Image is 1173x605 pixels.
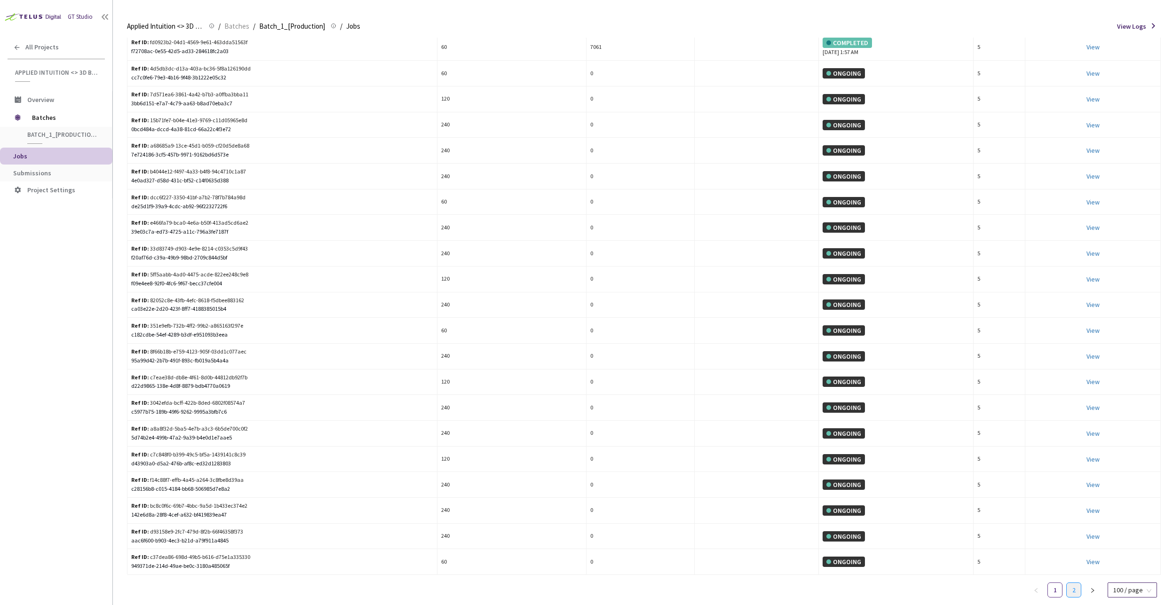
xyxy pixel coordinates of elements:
a: 1 [1048,583,1062,597]
a: View [1086,275,1100,283]
td: 0 [586,318,695,344]
div: ONGOING [823,479,865,490]
a: View [1086,352,1100,361]
div: ONGOING [823,274,865,284]
td: 0 [586,241,695,267]
div: ONGOING [823,145,865,156]
div: ONGOING [823,454,865,464]
div: a68685a9-13ce-45d1-b059-cf20d5de8a68 [131,141,252,150]
div: ONGOING [823,531,865,542]
span: Batches [32,108,96,127]
div: dcc6f227-3350-41bf-a7b2-78f7b784a98d [131,193,252,202]
b: Ref ID: [131,374,149,381]
div: fd0923b2-04d1-4569-9e61-463dda51563f [131,38,252,47]
a: View [1086,558,1100,566]
div: f72708ac-0e55-42d5-ad33-284618fc2a03 [131,47,433,56]
li: / [253,21,255,32]
div: ca03e22e-2d20-423f-8ff7-4188385015b4 [131,305,433,314]
div: ONGOING [823,325,865,336]
td: 0 [586,421,695,447]
td: 0 [586,395,695,421]
td: 0 [586,138,695,164]
td: 240 [437,215,586,241]
td: 240 [437,421,586,447]
td: 60 [437,61,586,86]
td: 120 [437,369,586,395]
td: 5 [974,112,1025,138]
td: 5 [974,241,1025,267]
td: 240 [437,138,586,164]
b: Ref ID: [131,553,149,560]
div: c37dea86-698d-49b5-b616-d75e1a335330 [131,553,252,562]
div: ONGOING [823,505,865,516]
div: aac6f600-b903-4ec3-b21d-a79f911a4845 [131,536,433,545]
span: Applied Intuition <> 3D BBox - [PERSON_NAME] [15,69,99,77]
div: c7c848f0-b399-49c5-bf5a-1439141c8c39 [131,450,252,459]
td: 5 [974,164,1025,189]
td: 60 [437,189,586,215]
div: ONGOING [823,402,865,413]
td: 0 [586,215,695,241]
div: COMPLETED [823,38,872,48]
td: 5 [974,369,1025,395]
span: left [1033,588,1039,593]
td: 240 [437,498,586,524]
div: ONGOING [823,299,865,310]
div: 5ff5aabb-4ad0-4475-acde-822ee248c9e8 [131,270,252,279]
td: 5 [974,86,1025,112]
span: Overview [27,95,54,104]
td: 5 [974,524,1025,550]
div: 4d5db3dc-d13a-403a-bc36-5f8a126190dd [131,64,252,73]
div: a8a8f32d-5ba5-4e7b-a3c3-6b5de700c0f2 [131,424,252,433]
td: 0 [586,369,695,395]
a: View [1086,300,1100,309]
a: View [1086,326,1100,335]
td: 240 [437,112,586,138]
td: 5 [974,344,1025,369]
b: Ref ID: [131,39,149,46]
td: 5 [974,34,1025,61]
div: f14c88f7-effb-4a45-a264-3c8fbe8d39aa [131,476,252,485]
b: Ref ID: [131,142,149,149]
td: 5 [974,215,1025,241]
div: c182cdbe-54ef-4289-b3df-e951093b3eea [131,330,433,339]
b: Ref ID: [131,219,149,226]
a: View [1086,532,1100,541]
b: Ref ID: [131,168,149,175]
b: Ref ID: [131,502,149,509]
td: 240 [437,395,586,421]
div: ONGOING [823,428,865,439]
b: Ref ID: [131,117,149,124]
span: All Projects [25,43,59,51]
td: 5 [974,498,1025,524]
td: 0 [586,447,695,472]
a: Batches [222,21,251,31]
div: 39e03c7a-ed73-4725-a11c-796a3fe7187f [131,228,433,236]
b: Ref ID: [131,271,149,278]
div: ONGOING [823,68,865,79]
a: View [1086,377,1100,386]
td: 0 [586,292,695,318]
div: ONGOING [823,351,865,361]
div: [DATE] 1:57 AM [823,38,970,57]
div: c28156b8-c015-4184-bb68-506985d7e8a2 [131,485,433,494]
b: Ref ID: [131,528,149,535]
b: Ref ID: [131,348,149,355]
b: Ref ID: [131,245,149,252]
td: 0 [586,164,695,189]
a: View [1086,43,1100,51]
a: View [1086,223,1100,232]
td: 5 [974,549,1025,575]
td: 0 [586,189,695,215]
td: 5 [974,292,1025,318]
li: Next Page [1085,582,1100,597]
span: 100 / page [1113,583,1151,597]
td: 240 [437,292,586,318]
a: View [1086,198,1100,206]
div: ONGOING [823,248,865,259]
div: de25d1f9-39a9-4cdc-ab92-96f2232722f6 [131,202,433,211]
div: 15b71fe7-b04e-41e3-9769-c11d05965e8d [131,116,252,125]
span: right [1090,588,1095,593]
div: d22d9865-138e-4d8f-8879-bdb4770a0619 [131,382,433,391]
a: View [1086,429,1100,438]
